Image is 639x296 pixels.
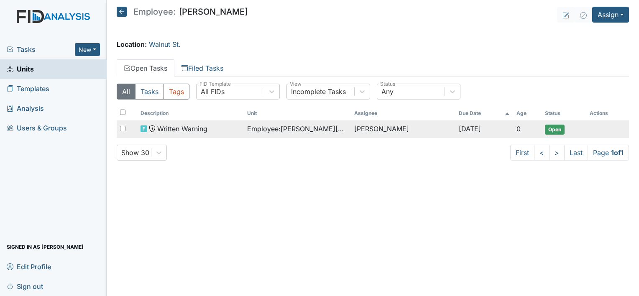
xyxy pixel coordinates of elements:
[510,145,629,161] nav: task-pagination
[611,148,624,157] strong: 1 of 1
[510,145,534,161] a: First
[157,124,207,134] span: Written Warning
[549,145,565,161] a: >
[516,125,521,133] span: 0
[117,40,147,48] strong: Location:
[542,106,586,120] th: Toggle SortBy
[244,106,350,120] th: Toggle SortBy
[459,125,481,133] span: [DATE]
[351,120,455,138] td: [PERSON_NAME]
[117,84,135,100] button: All
[137,106,244,120] th: Toggle SortBy
[7,280,43,293] span: Sign out
[513,106,542,120] th: Toggle SortBy
[135,84,164,100] button: Tasks
[7,44,75,54] a: Tasks
[117,84,629,161] div: Open Tasks
[201,87,225,97] div: All FIDs
[588,145,629,161] span: Page
[149,40,181,48] a: Walnut St.
[133,8,176,16] span: Employee:
[545,125,565,135] span: Open
[120,110,125,115] input: Toggle All Rows Selected
[174,59,230,77] a: Filed Tasks
[117,7,248,17] h5: [PERSON_NAME]
[121,148,149,158] div: Show 30
[75,43,100,56] button: New
[247,124,347,134] span: Employee : [PERSON_NAME][GEOGRAPHIC_DATA]
[7,260,51,273] span: Edit Profile
[117,59,174,77] a: Open Tasks
[291,87,346,97] div: Incomplete Tasks
[351,106,455,120] th: Assignee
[164,84,189,100] button: Tags
[586,106,628,120] th: Actions
[564,145,588,161] a: Last
[7,102,44,115] span: Analysis
[7,122,67,135] span: Users & Groups
[117,84,189,100] div: Type filter
[455,106,513,120] th: Toggle SortBy
[592,7,629,23] button: Assign
[7,240,84,253] span: Signed in as [PERSON_NAME]
[381,87,394,97] div: Any
[7,82,49,95] span: Templates
[7,63,34,76] span: Units
[534,145,550,161] a: <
